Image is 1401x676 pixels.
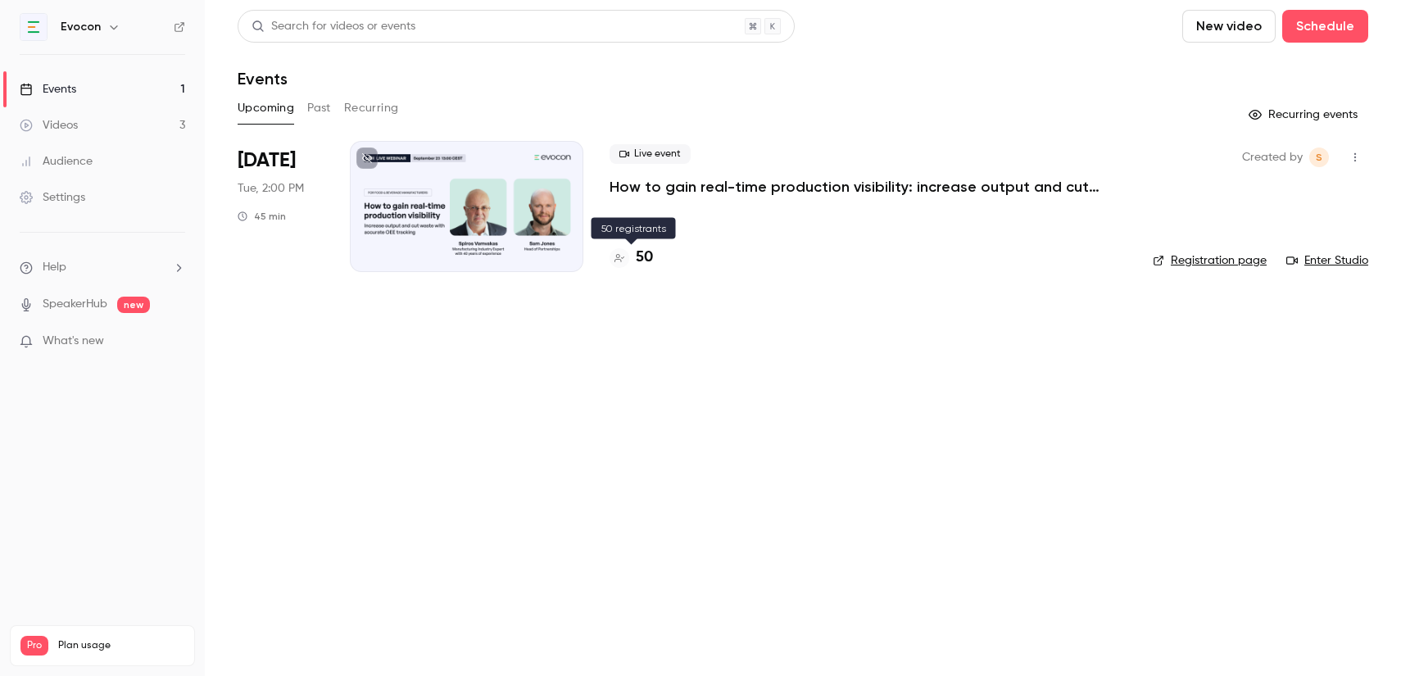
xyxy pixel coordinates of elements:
[610,247,653,269] a: 50
[238,147,296,174] span: [DATE]
[1182,10,1276,43] button: New video
[43,296,107,313] a: SpeakerHub
[1282,10,1368,43] button: Schedule
[1241,102,1368,128] button: Recurring events
[20,81,76,98] div: Events
[1242,147,1303,167] span: Created by
[238,69,288,88] h1: Events
[238,95,294,121] button: Upcoming
[20,189,85,206] div: Settings
[1286,252,1368,269] a: Enter Studio
[61,19,101,35] h6: Evocon
[610,177,1101,197] a: How to gain real-time production visibility: increase output and cut waste with accurate OEE trac...
[1153,252,1267,269] a: Registration page
[238,180,304,197] span: Tue, 2:00 PM
[20,636,48,656] span: Pro
[43,259,66,276] span: Help
[20,259,185,276] li: help-dropdown-opener
[165,334,185,349] iframe: Noticeable Trigger
[307,95,331,121] button: Past
[58,639,184,652] span: Plan usage
[238,210,286,223] div: 45 min
[1309,147,1329,167] span: Anna-Liisa Staskevits
[252,18,415,35] div: Search for videos or events
[117,297,150,313] span: new
[636,247,653,269] h4: 50
[344,95,399,121] button: Recurring
[610,144,691,164] span: Live event
[20,117,78,134] div: Videos
[20,153,93,170] div: Audience
[20,14,47,40] img: Evocon
[1316,147,1322,167] span: S
[238,141,324,272] div: Sep 23 Tue, 2:00 PM (Europe/Tallinn)
[43,333,104,350] span: What's new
